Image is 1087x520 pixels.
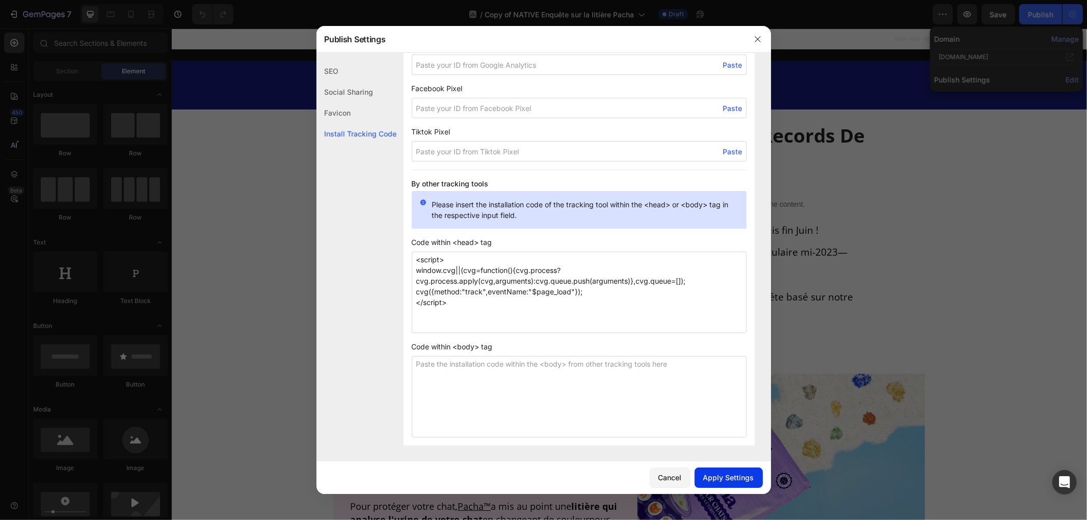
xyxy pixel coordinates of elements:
span: Paste [723,146,743,157]
div: Apply Settings [703,472,754,483]
u: litière Pacha™ [421,195,485,208]
u: Ces maladies sont presque toutes indétectables [178,433,384,445]
span: Code within <body> tag [412,341,747,352]
div: Publish Settings [316,26,745,52]
span: Tout le monde ne parle que de la (Marque Française) depuis fin Juin ! [269,195,647,208]
strong: c'est la litière dont tout le monde parle. [363,228,553,241]
span: Code within <head> tag [412,237,747,248]
u: Nous étions à première vue (très) sceptiques. [354,251,562,264]
span: Alors, que fait-elle exactement ? [347,294,569,313]
div: Install Tracking Code [316,123,397,144]
span: Paste [723,60,743,70]
div: Open Intercom Messenger [1052,470,1077,495]
h3: By other tracking tools [412,178,747,189]
div: Social Sharing [316,81,397,102]
input: Paste your ID from Google Analytics [412,54,747,75]
input: Paste your ID from Facebook Pixel [412,98,747,118]
span: Pour protéger votre chat, [178,472,286,484]
span: Paste [723,103,743,114]
strong: litière qui analyse l'urine de votre chat [178,472,445,497]
p: Please insert the installation code of the tracking tool within the <head> or <body> tag in the r... [432,199,738,221]
p: Publish the page to see the content. [433,171,720,181]
button: Apply Settings [695,468,763,488]
span: . [178,394,423,419]
span: C'est pourquoi nous l'avons commandée pour la tester et écrire un article honnête basé sur notre ... [234,262,681,286]
span: Facebook Pixel [412,83,747,94]
span: Pourquoi cette Litière Explose Tous les Records De Vente depuis [DATE] ? [222,94,693,142]
strong: 40% des chats morts de maladie décèdent à cause de maladies urinaires ou rénales [178,394,423,419]
span: En rupture de stock à de nombreuses occasions depuis son lancement spectaculaire mi-2023 [240,217,666,230]
span: sans l'analyse d'un vétérinaire. [178,433,444,458]
span: — [666,217,676,230]
div: Favicon [316,102,397,123]
div: SEO [316,61,397,81]
input: Paste your ID from Tiktok Pixel [412,141,747,161]
u: Pacha™ [286,472,319,484]
span: Tiktok Pixel [412,126,747,137]
span: 1. Contrôle la Santé de votre Chat [193,368,431,387]
p: PUBLIREPORTAGE [1,22,914,31]
button: Cancel [650,468,691,488]
div: Cancel [658,472,682,483]
span: a mis au point une en changeant de couleur avant qu'il ne soit trop tard. [178,472,445,510]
